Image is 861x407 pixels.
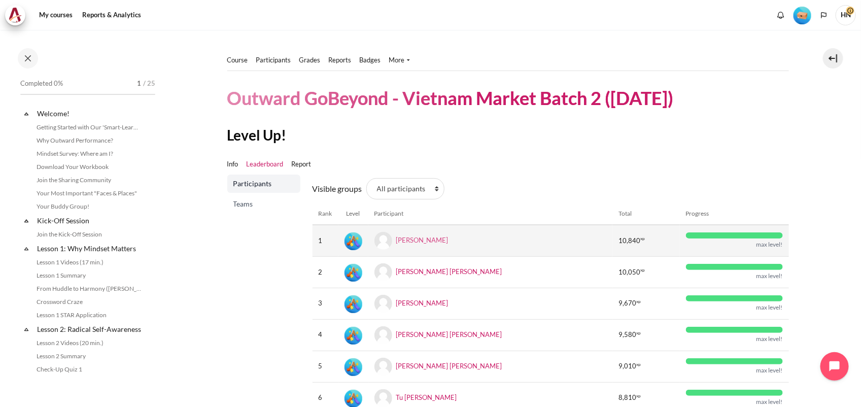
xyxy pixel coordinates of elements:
[345,357,362,376] div: Level #5
[33,174,144,186] a: Join the Sharing Community
[33,309,144,321] a: Lesson 1 STAR Application
[233,199,296,209] span: Teams
[640,269,645,272] span: xp
[636,300,641,303] span: xp
[618,361,636,371] span: 9,010
[396,330,502,338] a: [PERSON_NAME] [PERSON_NAME]
[345,263,362,282] div: Level #5
[773,8,788,23] div: Show notification window with no new notifications
[20,77,155,105] a: Completed 0% 1 / 25
[345,231,362,250] div: Level #5
[313,256,338,288] td: 2
[21,324,31,334] span: Collapse
[233,179,296,189] span: Participants
[36,322,144,336] a: Lesson 2: Radical Self-Awareness
[143,79,155,89] span: / 25
[313,288,338,319] td: 3
[313,183,362,195] label: Visible groups
[8,8,22,23] img: Architeck
[612,203,680,225] th: Total
[21,216,31,226] span: Collapse
[618,330,636,340] span: 9,580
[227,159,238,169] a: Info
[227,195,300,213] a: Teams
[33,148,144,160] a: Mindset Survey: Where am I?
[396,299,449,307] a: [PERSON_NAME]
[756,366,783,375] div: max level!
[389,55,410,65] a: More
[618,236,640,246] span: 10,840
[5,5,30,25] a: Architeck Architeck
[636,332,641,334] span: xp
[345,294,362,313] div: Level #5
[396,267,502,276] a: [PERSON_NAME] [PERSON_NAME]
[33,161,144,173] a: Download Your Workbook
[345,232,362,250] img: Level #5
[345,327,362,345] img: Level #5
[618,267,640,278] span: 10,050
[33,187,144,199] a: Your Most Important "Faces & Places"
[299,55,321,65] a: Grades
[137,79,141,89] span: 1
[33,350,144,362] a: Lesson 2 Summary
[33,269,144,282] a: Lesson 1 Summary
[36,5,76,25] a: My courses
[313,351,338,382] td: 5
[36,242,144,255] a: Lesson 1: Why Mindset Matters
[79,5,145,25] a: Reports & Analytics
[33,256,144,268] a: Lesson 1 Videos (17 min.)
[33,377,144,389] a: Lesson 2 STAR Application
[227,86,674,110] h1: Outward GoBeyond - Vietnam Market Batch 2 ([DATE])
[313,225,338,256] td: 1
[756,272,783,280] div: max level!
[345,264,362,282] img: Level #5
[313,203,338,225] th: Rank
[794,6,811,24] div: Level #1
[756,241,783,249] div: max level!
[33,121,144,133] a: Getting Started with Our 'Smart-Learning' Platform
[247,159,284,169] a: Leaderboard
[20,79,63,89] span: Completed 0%
[789,6,815,24] a: Level #1
[640,238,645,240] span: xp
[816,8,832,23] button: Languages
[345,358,362,376] img: Level #5
[33,200,144,213] a: Your Buddy Group!
[292,159,312,169] a: Report
[756,398,783,406] div: max level!
[33,363,144,376] a: Check-Up Quiz 1
[396,361,502,369] a: [PERSON_NAME] [PERSON_NAME]
[836,5,856,25] span: HN
[21,109,31,119] span: Collapse
[33,228,144,241] a: Join the Kick-Off Session
[313,319,338,351] td: 4
[756,303,783,312] div: max level!
[680,203,789,225] th: Progress
[345,326,362,345] div: Level #5
[396,393,457,401] a: Tu [PERSON_NAME]
[636,395,641,397] span: xp
[836,5,856,25] a: User menu
[338,203,368,225] th: Level
[618,393,636,403] span: 8,810
[227,175,300,193] a: Participants
[21,244,31,254] span: Collapse
[618,298,636,309] span: 9,670
[345,295,362,313] img: Level #5
[756,335,783,343] div: max level!
[329,55,352,65] a: Reports
[636,363,641,366] span: xp
[33,296,144,308] a: Crossword Craze
[33,134,144,147] a: Why Outward Performance?
[227,126,789,144] h2: Level Up!
[33,283,144,295] a: From Huddle to Harmony ([PERSON_NAME]'s Story)
[36,214,144,227] a: Kick-Off Session
[227,55,248,65] a: Course
[33,337,144,349] a: Lesson 2 Videos (20 min.)
[36,107,144,120] a: Welcome!
[360,55,381,65] a: Badges
[396,236,449,244] a: [PERSON_NAME]
[794,7,811,24] img: Level #1
[256,55,291,65] a: Participants
[368,203,613,225] th: Participant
